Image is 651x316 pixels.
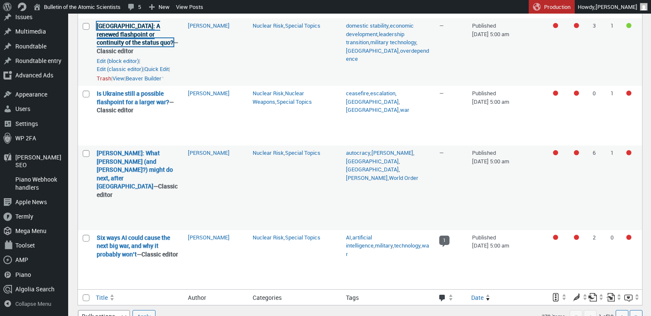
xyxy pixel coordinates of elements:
[97,89,169,106] a: “Is Ukraine still a possible flashpoint for a larger war?” (Edit)
[346,89,369,97] a: ceasefire
[574,150,579,155] div: Needs improvement
[468,145,547,230] td: Published [DATE] 5:00 am
[285,22,320,29] a: Special Topics
[624,290,640,305] a: Inclusive language score
[626,23,631,28] div: Good
[471,293,484,302] span: Date
[346,47,429,63] a: overdependence
[346,233,374,250] a: artificial intelligence
[346,22,414,38] a: economic development
[439,89,444,97] span: —
[253,89,284,97] a: Nuclear Risk
[285,233,320,241] a: Special Topics
[439,149,444,157] span: —
[141,250,178,258] span: Classic editor
[439,236,449,245] span: 1
[596,3,637,11] span: [PERSON_NAME]
[346,22,389,29] a: domestic stability
[588,145,606,230] td: 6
[588,290,604,305] a: Outgoing internal links
[97,22,179,55] strong: —
[547,290,567,305] a: SEO score
[553,91,558,96] div: Focus keyphrase not set
[346,165,399,173] a: [GEOGRAPHIC_DATA]
[342,145,435,230] td: , , , , ,
[400,106,409,114] a: war
[253,233,284,241] a: Nuclear Risk
[389,174,418,182] a: World Order
[370,89,395,97] a: escalation
[438,294,446,303] span: Comments
[144,65,170,73] span: |
[346,30,404,46] a: leadership transition
[439,236,449,247] a: 1 comment
[626,235,631,240] div: Needs improvement
[342,230,435,290] td: , , , ,
[161,72,164,83] span: •
[375,242,393,249] a: military
[370,38,416,46] a: military technology
[96,293,108,302] span: Title
[97,22,173,46] a: “North Korea: A renewed flashpoint or continuity of the status quo?” (Edit)
[112,74,124,83] a: View “North Korea: A renewed flashpoint or continuity of the status quo?”
[97,182,178,199] span: Classic editor
[588,230,606,290] td: 2
[97,106,133,114] span: Classic editor
[346,242,429,258] a: war
[606,18,624,86] td: 1
[248,145,342,230] td: ,
[277,98,312,105] a: Special Topics
[126,74,164,83] a: Beaver Builder•
[606,230,624,290] td: 0
[626,150,631,155] div: Needs improvement
[97,89,179,114] strong: —
[112,74,126,82] span: |
[574,23,579,28] div: Needs improvement
[574,91,579,96] div: Needs improvement
[346,47,399,54] a: [GEOGRAPHIC_DATA]
[588,18,606,86] td: 3
[248,230,342,290] td: ,
[346,157,399,165] a: [GEOGRAPHIC_DATA]
[574,235,579,240] div: Needs improvement
[97,57,139,65] a: Edit “North Korea: A renewed flashpoint or continuity of the status quo?” in the block editor
[97,149,179,199] strong: —
[97,65,144,73] span: |
[553,150,558,155] div: Focus keyphrase not set
[435,290,468,305] a: Comments Sort ascending.
[606,86,624,145] td: 1
[468,230,547,290] td: Published [DATE] 5:00 am
[346,174,388,182] a: [PERSON_NAME]
[468,86,547,145] td: Published [DATE] 5:00 am
[188,149,230,157] a: [PERSON_NAME]
[97,47,133,55] span: Classic editor
[346,106,399,114] a: [GEOGRAPHIC_DATA]
[346,149,370,157] a: autocracy
[97,57,140,65] span: |
[248,86,342,145] td: , ,
[346,233,351,241] a: AI
[342,86,435,145] td: , , , ,
[97,74,111,83] a: Move “North Korea: A renewed flashpoint or continuity of the status quo?” to the Trash
[97,74,112,82] span: |
[184,289,248,305] th: Author
[606,145,624,230] td: 1
[372,149,413,157] a: [PERSON_NAME]
[588,86,606,145] td: 0
[97,149,173,190] a: “Fiona Hill: What Putin (and Trump?) might do next, after Ukraine” (Edit)
[468,290,547,305] a: Date
[567,290,588,305] a: Readability score
[248,18,342,86] td: ,
[553,235,558,240] div: Focus keyphrase not set
[144,65,169,73] button: Quick edit “North Korea: A renewed flashpoint or continuity of the status quo?” inline
[342,289,435,305] th: Tags
[253,149,284,157] a: Nuclear Risk
[439,22,444,29] span: —
[97,233,179,259] strong: —
[248,289,342,305] th: Categories
[285,149,320,157] a: Special Topics
[188,233,230,241] a: [PERSON_NAME]
[394,242,421,249] a: technology
[253,89,304,105] a: Nuclear Weapons
[553,23,558,28] div: Focus keyphrase not set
